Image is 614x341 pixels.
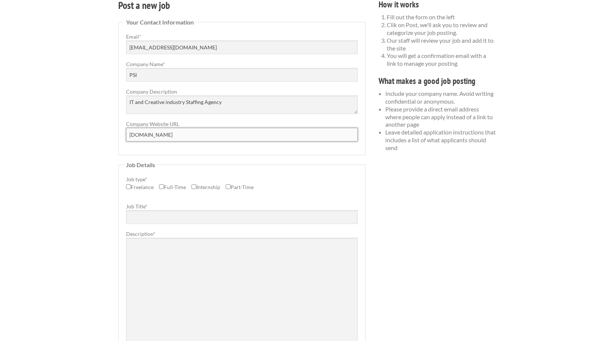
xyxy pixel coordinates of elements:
legend: Your Contact Information [125,19,195,25]
label: Company Description [126,88,358,95]
label: Description [126,230,358,238]
li: You will get a confirmation email with a link to manage your posting [387,52,496,68]
li: Include your company name. Avoid writing confidential or anonymous. [385,90,496,105]
li: Please provide a direct email address where people can apply instead of a link to another page [385,105,496,129]
input: Internship [192,184,196,189]
input: Freelance [126,184,131,189]
li: Our staff will review your job and add it to the site [387,37,496,52]
label: Job Title [126,202,358,210]
li: Fill out the form on the left [387,13,496,21]
label: Company Name [126,60,358,68]
label: Freelance [126,183,154,195]
input: Part-Time [226,184,231,189]
legend: Job Details [125,162,156,168]
h4: What makes a good job posting [379,75,496,87]
label: Job type [126,175,358,183]
label: Full-Time [159,183,186,195]
label: Company Website URL [126,120,358,128]
li: Leave detailed application instructions that includes a list of what applicants should send [385,129,496,152]
input: Full-Time [159,184,164,189]
label: Email [126,33,358,40]
label: Internship [192,183,220,195]
li: Clik on Post, we'll ask you to review and categorize your job posting. [387,21,496,37]
label: Part-Time [226,183,254,195]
